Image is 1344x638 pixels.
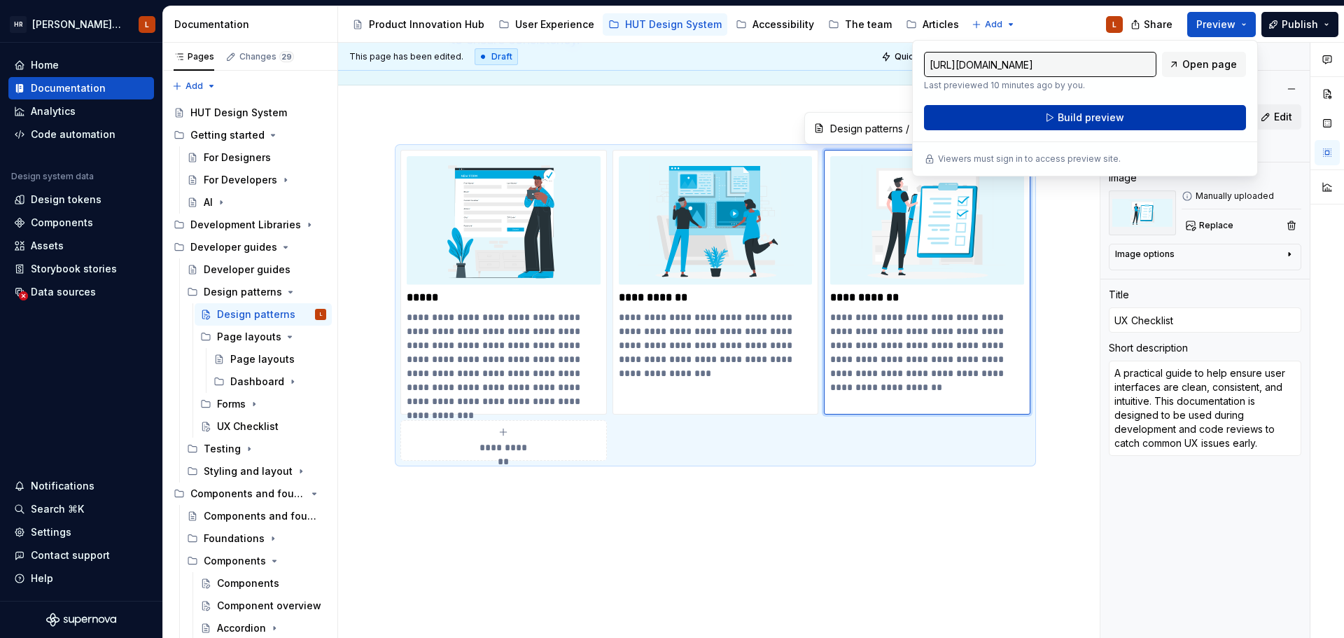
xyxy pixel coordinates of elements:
[46,613,116,627] svg: Supernova Logo
[900,13,965,36] a: Articles
[204,532,265,546] div: Foundations
[230,352,295,366] div: Page layouts
[923,18,959,32] div: Articles
[181,258,332,281] a: Developer guides
[1261,12,1338,37] button: Publish
[1109,171,1137,185] div: Image
[603,13,727,36] a: HUT Design System
[8,188,154,211] a: Design tokens
[279,51,294,62] span: 29
[208,370,332,393] div: Dashboard
[168,124,332,146] div: Getting started
[195,595,332,617] a: Component overview
[515,18,594,32] div: User Experience
[208,348,332,370] a: Page layouts
[190,106,287,120] div: HUT Design System
[31,239,64,253] div: Assets
[877,47,961,67] button: Quick preview
[1115,249,1175,260] div: Image options
[181,281,332,303] div: Design patterns
[204,442,241,456] div: Testing
[195,303,332,326] a: Design patternsL
[190,128,265,142] div: Getting started
[204,195,213,209] div: AI
[1254,104,1301,130] button: Edit
[181,191,332,214] a: AI
[31,262,117,276] div: Storybook stories
[181,550,332,572] div: Components
[217,599,321,613] div: Component overview
[31,216,93,230] div: Components
[168,214,332,236] div: Development Libraries
[1109,307,1301,333] input: Add title
[195,393,332,415] div: Forms
[31,58,59,72] div: Home
[204,263,290,277] div: Developer guides
[204,173,277,187] div: For Developers
[830,156,1024,285] img: a77e5cc1-c721-48fe-bd34-6c48f0f9cddb.svg
[8,100,154,123] a: Analytics
[11,171,94,182] div: Design system data
[190,240,277,254] div: Developer guides
[174,51,214,62] div: Pages
[8,211,154,234] a: Components
[8,258,154,280] a: Storybook stories
[217,419,279,434] div: UX Checklist
[31,127,115,141] div: Code automation
[217,576,279,590] div: Components
[31,479,94,493] div: Notifications
[8,281,154,303] a: Data sources
[31,548,110,562] div: Contact support
[619,156,813,285] img: 551a01c1-2fc8-403e-a2d7-167c5def39bd.svg
[8,475,154,497] button: Notifications
[8,54,154,76] a: Home
[1109,341,1188,355] div: Short description
[369,18,484,32] div: Product Innovation Hub
[967,15,1020,34] button: Add
[204,509,319,523] div: Components and foundations
[8,235,154,257] a: Assets
[1144,18,1172,32] span: Share
[730,13,820,36] a: Accessibility
[845,18,892,32] div: The team
[195,415,332,438] a: UX Checklist
[3,9,160,39] button: HR[PERSON_NAME] UI Toolkit (HUT)L
[204,151,271,165] div: For Designers
[407,156,601,285] img: 04efbf52-29f4-4c0d-a615-fdeb1b90b8a5.svg
[1112,19,1116,30] div: L
[168,76,220,96] button: Add
[1162,52,1246,77] a: Open page
[346,13,490,36] a: Product Innovation Hub
[895,51,955,62] span: Quick preview
[346,11,965,39] div: Page tree
[217,307,295,321] div: Design patterns
[1109,190,1176,235] img: a77e5cc1-c721-48fe-bd34-6c48f0f9cddb.svg
[174,18,332,32] div: Documentation
[181,460,332,483] div: Styling and layout
[1199,220,1233,231] span: Replace
[32,18,122,32] div: [PERSON_NAME] UI Toolkit (HUT)
[230,375,284,389] div: Dashboard
[217,621,266,635] div: Accordion
[475,48,518,65] div: Draft
[204,554,266,568] div: Components
[1187,12,1256,37] button: Preview
[924,80,1156,91] p: Last previewed 10 minutes ago by you.
[217,330,281,344] div: Page layouts
[625,18,722,32] div: HUT Design System
[190,218,301,232] div: Development Libraries
[8,123,154,146] a: Code automation
[181,527,332,550] div: Foundations
[195,572,332,595] a: Components
[1182,216,1240,235] button: Replace
[31,571,53,585] div: Help
[145,19,149,30] div: L
[8,498,154,520] button: Search ⌘K
[168,102,332,124] a: HUT Design System
[822,13,897,36] a: The team
[217,397,246,411] div: Forms
[320,307,322,321] div: L
[31,104,76,118] div: Analytics
[8,567,154,590] button: Help
[190,487,306,501] div: Components and foundations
